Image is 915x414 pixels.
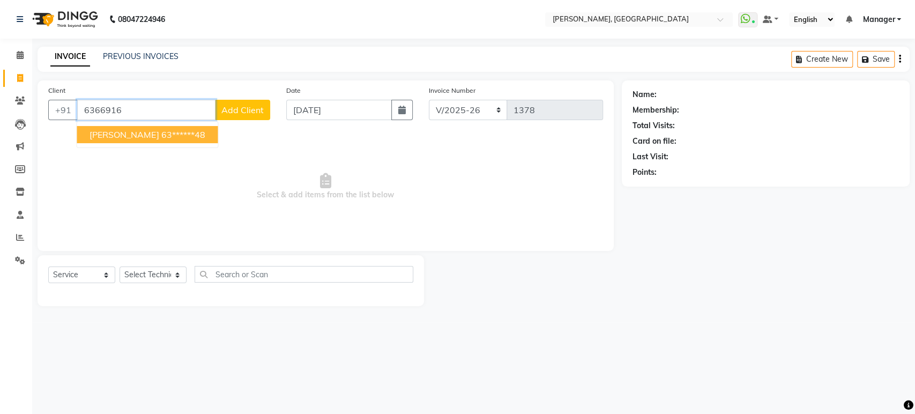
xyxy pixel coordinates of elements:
b: 08047224946 [118,4,165,34]
div: Card on file: [633,136,676,147]
button: Add Client [215,100,270,120]
div: Total Visits: [633,120,675,131]
div: Name: [633,89,657,100]
a: INVOICE [50,47,90,66]
label: Invoice Number [429,86,475,95]
span: Add Client [221,105,264,115]
div: Membership: [633,105,679,116]
input: Search by Name/Mobile/Email/Code [77,100,215,120]
button: Save [857,51,895,68]
label: Client [48,86,65,95]
img: logo [27,4,101,34]
span: Manager [862,14,895,25]
span: Select & add items from the list below [48,133,603,240]
button: Create New [791,51,853,68]
span: [PERSON_NAME] [90,129,159,140]
div: Last Visit: [633,151,668,162]
button: +91 [48,100,78,120]
a: PREVIOUS INVOICES [103,51,178,61]
label: Date [286,86,301,95]
div: Points: [633,167,657,178]
input: Search or Scan [195,266,413,283]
